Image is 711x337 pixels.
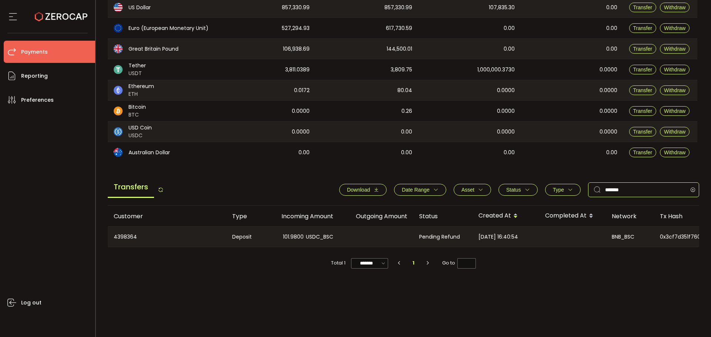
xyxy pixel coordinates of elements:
[442,258,476,268] span: Go to
[660,106,690,116] button: Withdraw
[407,258,420,268] li: 1
[402,187,430,193] span: Date Range
[331,258,346,268] span: Total 1
[553,187,564,193] span: Type
[292,107,310,115] span: 0.0000
[387,45,412,53] span: 144,500.01
[282,24,310,33] span: 527,294.93
[108,212,226,220] div: Customer
[108,177,154,198] span: Transfers
[128,132,152,139] span: USDC
[629,44,657,54] button: Transfer
[606,3,617,12] span: 0.00
[478,233,518,241] span: [DATE] 16:40:54
[660,85,690,95] button: Withdraw
[606,227,654,247] div: BNB_BSC
[504,148,515,157] span: 0.00
[498,184,538,196] button: Status
[401,107,412,115] span: 0.26
[285,65,310,74] span: 3,811.0389
[21,297,41,308] span: Log out
[108,227,226,247] div: 4398364
[298,148,310,157] span: 0.00
[401,148,412,157] span: 0.00
[660,65,690,74] button: Withdraw
[128,70,146,77] span: USDT
[283,233,304,241] span: 101.9800
[114,24,123,33] img: eur_portfolio.svg
[600,86,617,95] span: 0.0000
[454,184,491,196] button: Asset
[633,67,652,73] span: Transfer
[506,187,521,193] span: Status
[660,44,690,54] button: Withdraw
[473,210,539,222] div: Created At
[633,46,652,52] span: Transfer
[633,25,652,31] span: Transfer
[226,227,265,247] div: Deposit
[633,108,652,114] span: Transfer
[629,23,657,33] button: Transfer
[625,257,711,337] iframe: Chat Widget
[265,212,339,220] div: Incoming Amount
[664,129,685,135] span: Withdraw
[504,45,515,53] span: 0.00
[419,233,460,241] span: Pending Refund
[633,87,652,93] span: Transfer
[497,86,515,95] span: 0.0000
[664,87,685,93] span: Withdraw
[633,149,652,155] span: Transfer
[629,127,657,137] button: Transfer
[386,24,412,33] span: 617,730.59
[384,3,412,12] span: 857,330.99
[394,184,446,196] button: Date Range
[664,67,685,73] span: Withdraw
[606,148,617,157] span: 0.00
[539,210,606,222] div: Completed At
[21,95,54,105] span: Preferences
[497,128,515,136] span: 0.0000
[114,107,123,115] img: btc_portfolio.svg
[629,85,657,95] button: Transfer
[114,44,123,53] img: gbp_portfolio.svg
[114,86,123,95] img: eth_portfolio.svg
[629,148,657,157] button: Transfer
[128,4,151,11] span: US Dollar
[401,128,412,136] span: 0.00
[114,3,123,12] img: usd_portfolio.svg
[413,212,473,220] div: Status
[306,233,333,241] span: USDC_BSC
[461,187,474,193] span: Asset
[128,62,146,70] span: Tether
[489,3,515,12] span: 107,835.30
[128,149,170,156] span: Australian Dollar
[347,187,370,193] span: Download
[660,148,690,157] button: Withdraw
[600,128,617,136] span: 0.0000
[600,107,617,115] span: 0.0000
[664,25,685,31] span: Withdraw
[128,111,146,119] span: BTC
[477,65,515,74] span: 1,000,000.3730
[283,45,310,53] span: 106,938.69
[606,45,617,53] span: 0.00
[114,148,123,157] img: aud_portfolio.svg
[226,212,265,220] div: Type
[633,4,652,10] span: Transfer
[128,82,154,90] span: Ethereum
[497,107,515,115] span: 0.0000
[282,3,310,12] span: 857,330.99
[128,24,208,32] span: Euro (European Monetary Unit)
[660,3,690,12] button: Withdraw
[128,45,178,53] span: Great Britain Pound
[292,128,310,136] span: 0.0000
[600,65,617,74] span: 0.0000
[629,3,657,12] button: Transfer
[664,4,685,10] span: Withdraw
[660,127,690,137] button: Withdraw
[504,24,515,33] span: 0.00
[339,184,387,196] button: Download
[664,108,685,114] span: Withdraw
[664,46,685,52] span: Withdraw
